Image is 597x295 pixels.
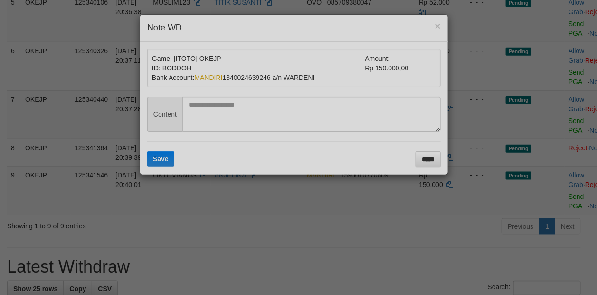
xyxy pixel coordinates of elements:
span: Content [147,97,182,132]
span: MANDIRI [195,74,223,81]
h4: Note WD [147,22,441,34]
button: Save [147,151,174,167]
span: Save [153,155,169,163]
td: Game: [ITOTO] OKEJP ID: BODDOH Bank Account: 1340024639246 a/n WARDENI [152,54,365,82]
button: × [435,21,441,31]
td: Amount: Rp 150.000,00 [365,54,436,82]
